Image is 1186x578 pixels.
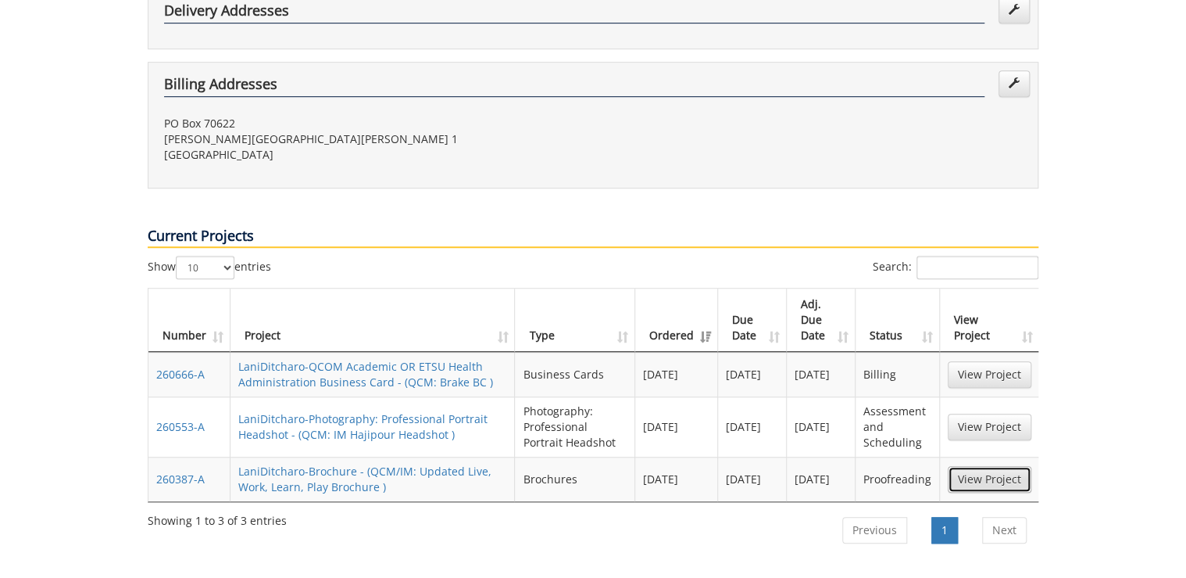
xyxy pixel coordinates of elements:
p: [GEOGRAPHIC_DATA] [164,147,581,163]
th: Number: activate to sort column ascending [148,289,230,352]
td: Brochures [515,457,634,501]
td: [DATE] [718,352,787,397]
th: Type: activate to sort column ascending [515,289,634,352]
a: 1 [931,517,958,544]
td: [DATE] [787,397,856,457]
th: View Project: activate to sort column ascending [940,289,1039,352]
td: Photography: Professional Portrait Headshot [515,397,634,457]
td: [DATE] [635,397,718,457]
th: Due Date: activate to sort column ascending [718,289,787,352]
td: Billing [856,352,940,397]
a: LaniDitcharo-Photography: Professional Portrait Headshot - (QCM: IM Hajipour Headshot ) [238,411,488,442]
td: [DATE] [787,457,856,501]
th: Adj. Due Date: activate to sort column ascending [787,289,856,352]
td: [DATE] [635,352,718,397]
th: Ordered: activate to sort column ascending [635,289,718,352]
a: View Project [948,466,1031,493]
td: Assessment and Scheduling [856,397,940,457]
td: [DATE] [718,397,787,457]
td: [DATE] [718,457,787,501]
a: Edit Addresses [998,70,1030,97]
th: Status: activate to sort column ascending [856,289,940,352]
input: Search: [916,256,1038,279]
a: 260387-A [156,472,205,486]
td: Business Cards [515,352,634,397]
a: LaniDitcharo-QCOM Academic OR ETSU Health Administration Business Card - (QCM: Brake BC ) [238,359,493,390]
a: Previous [842,517,907,544]
a: View Project [948,414,1031,440]
a: View Project [948,361,1031,388]
p: Current Projects [148,226,1038,248]
a: 260666-A [156,367,205,382]
label: Search: [873,256,1038,279]
td: [DATE] [635,457,718,501]
p: [PERSON_NAME][GEOGRAPHIC_DATA][PERSON_NAME] 1 [164,131,581,147]
label: Show entries [148,256,271,279]
div: Showing 1 to 3 of 3 entries [148,507,287,529]
a: 260553-A [156,419,205,434]
p: PO Box 70622 [164,116,581,131]
a: Next [982,517,1027,544]
th: Project: activate to sort column ascending [230,289,515,352]
td: Proofreading [856,457,940,501]
h4: Delivery Addresses [164,3,984,23]
a: LaniDitcharo-Brochure - (QCM/IM: Updated Live, Work, Learn, Play Brochure ) [238,464,491,494]
select: Showentries [176,256,234,279]
td: [DATE] [787,352,856,397]
h4: Billing Addresses [164,77,984,97]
